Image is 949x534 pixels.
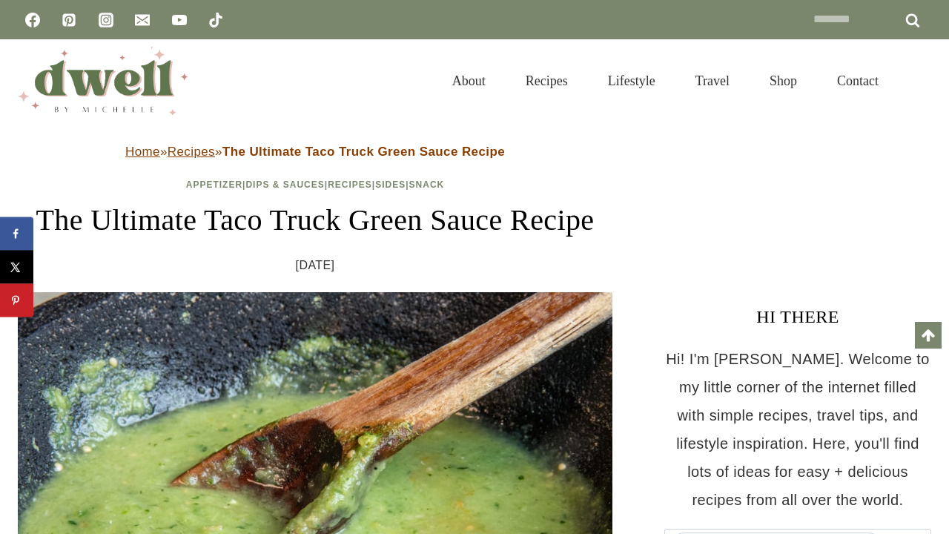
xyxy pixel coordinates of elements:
a: Instagram [91,5,121,35]
a: Sides [375,179,406,190]
h1: The Ultimate Taco Truck Green Sauce Recipe [18,198,612,243]
a: Travel [675,55,750,107]
a: Snack [409,179,445,190]
a: YouTube [165,5,194,35]
a: Facebook [18,5,47,35]
strong: The Ultimate Taco Truck Green Sauce Recipe [222,145,505,159]
a: Shop [750,55,817,107]
a: TikTok [201,5,231,35]
a: Recipes [328,179,372,190]
time: [DATE] [296,254,335,277]
nav: Primary Navigation [432,55,899,107]
button: View Search Form [906,68,931,93]
a: Recipes [168,145,215,159]
a: Lifestyle [588,55,675,107]
a: About [432,55,506,107]
a: Email [128,5,157,35]
p: Hi! I'm [PERSON_NAME]. Welcome to my little corner of the internet filled with simple recipes, tr... [664,345,931,514]
span: | | | | [186,179,445,190]
a: Dips & Sauces [245,179,324,190]
a: Scroll to top [915,322,942,349]
a: Home [125,145,160,159]
a: Recipes [506,55,588,107]
a: Appetizer [186,179,242,190]
h3: HI THERE [664,303,931,330]
a: Pinterest [54,5,84,35]
a: Contact [817,55,899,107]
img: DWELL by michelle [18,47,188,115]
span: » » [125,145,505,159]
